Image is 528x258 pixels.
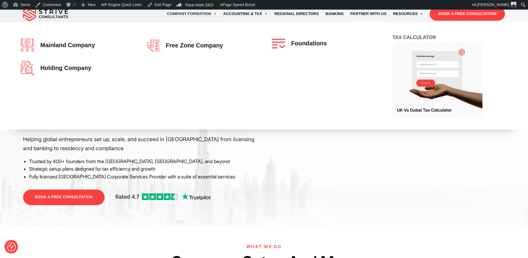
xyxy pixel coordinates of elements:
a: Banking [322,5,347,22]
a: Free zone company [146,39,256,52]
span: Rank Math SEO [185,3,213,7]
a: Partner with Us [347,5,389,22]
p: Helping global entrepreneurs set up, scale, and succeed in [GEOGRAPHIC_DATA] from licensing and b... [23,135,260,153]
a: Foundations [272,39,382,48]
a: Accounting & Tax [220,5,271,22]
li: Trusted by 400+ founders from the [GEOGRAPHIC_DATA], [GEOGRAPHIC_DATA], and beyond [29,158,260,165]
img: main-logo.svg [23,6,68,21]
li: Strategic setup plans designed for tax efficiency and growth [29,165,260,173]
li: Fully licensed [GEOGRAPHIC_DATA] Corporate Services Provider with a suite of essential services [29,173,260,181]
a: Regional Directors [271,5,322,22]
span: Mainland company [37,42,95,49]
a: Company Formation [164,5,220,22]
span: Free zone company [163,42,223,49]
a: Holding Company [21,61,131,75]
span: Holding Company [37,65,91,71]
button: Consent Preferences [7,242,16,251]
a: Mainland company [21,39,131,52]
a: Resources [390,5,427,22]
img: Revisit consent button [7,242,16,251]
span: [PERSON_NAME] [477,2,509,7]
span: Foundations [288,40,327,47]
a: BOOK A FREE CONSULTATION [23,190,105,205]
h4: Tax Calculator [392,34,512,42]
a: BOOK A FREE CONSULTATION [430,7,505,21]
